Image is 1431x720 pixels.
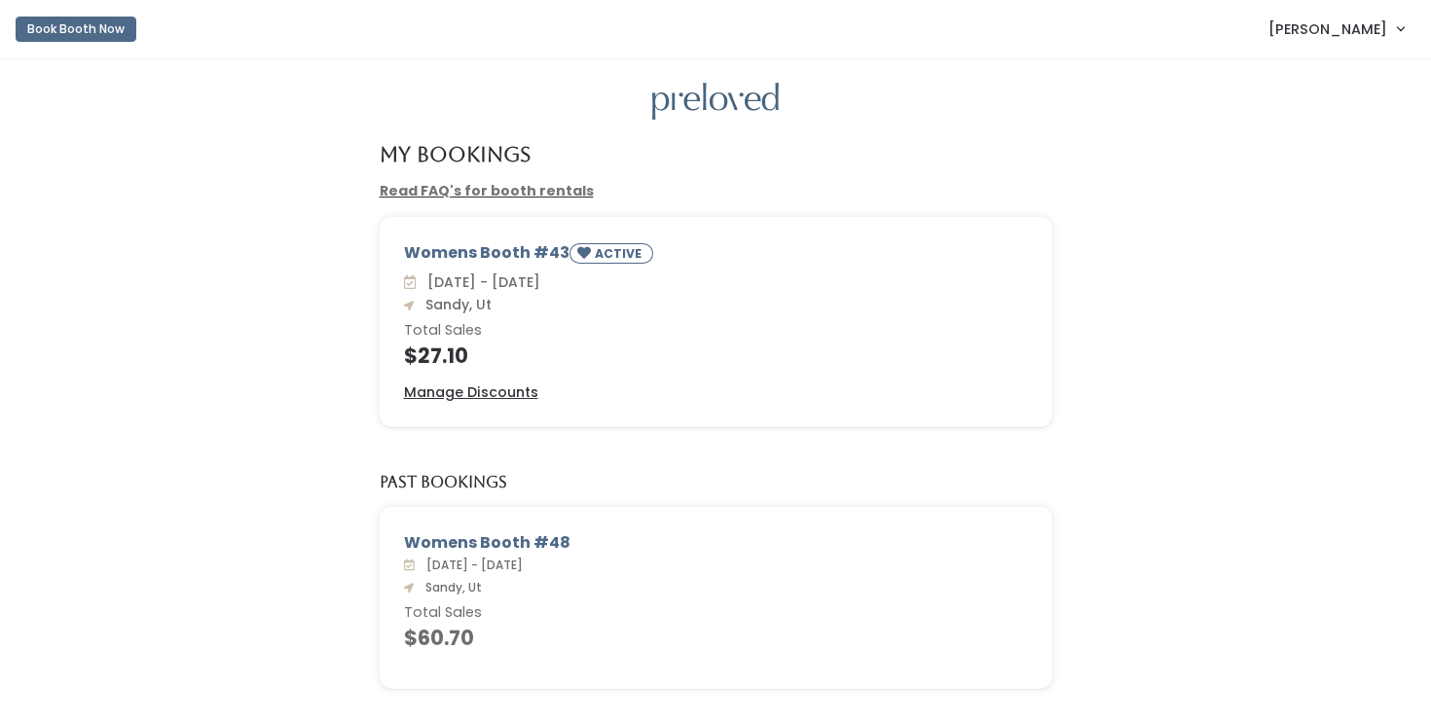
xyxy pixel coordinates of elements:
[404,344,1028,367] h4: $27.10
[404,382,538,402] u: Manage Discounts
[1249,8,1423,50] a: [PERSON_NAME]
[404,605,1028,621] h6: Total Sales
[380,474,507,491] h5: Past Bookings
[404,382,538,403] a: Manage Discounts
[419,557,523,573] span: [DATE] - [DATE]
[1268,18,1387,40] span: [PERSON_NAME]
[404,627,1028,649] h4: $60.70
[404,241,1028,271] div: Womens Booth #43
[595,245,645,262] small: ACTIVE
[404,531,1028,555] div: Womens Booth #48
[418,295,492,314] span: Sandy, Ut
[652,83,779,121] img: preloved logo
[16,17,136,42] button: Book Booth Now
[16,8,136,51] a: Book Booth Now
[404,323,1028,339] h6: Total Sales
[418,579,482,595] span: Sandy, Ut
[420,272,540,292] span: [DATE] - [DATE]
[380,181,594,200] a: Read FAQ's for booth rentals
[380,143,531,165] h4: My Bookings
